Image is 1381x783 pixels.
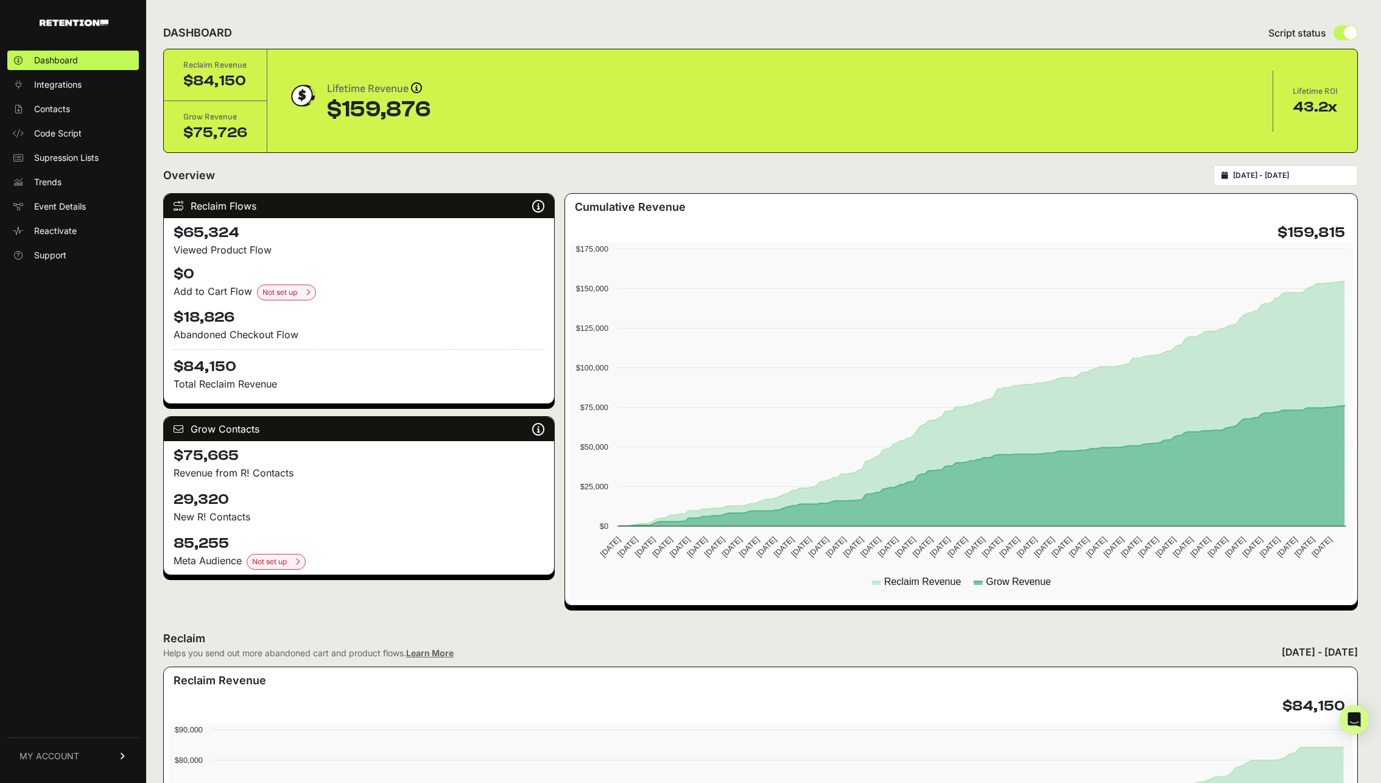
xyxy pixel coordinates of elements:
[1258,535,1282,559] text: [DATE]
[790,535,813,559] text: [DATE]
[174,553,544,570] div: Meta Audience
[7,172,139,192] a: Trends
[174,377,544,391] p: Total Reclaim Revenue
[174,264,544,284] h4: $0
[599,535,622,559] text: [DATE]
[163,24,232,41] h2: DASHBOARD
[575,199,686,216] h3: Cumulative Revenue
[175,725,203,734] text: $90,000
[600,522,608,531] text: $0
[946,535,969,559] text: [DATE]
[576,284,608,293] text: $150,000
[174,327,544,342] div: Abandoned Checkout Flow
[174,349,544,377] h4: $84,150
[1189,535,1212,559] text: [DATE]
[174,672,266,689] h3: Reclaim Revenue
[1293,97,1338,117] div: 43.2x
[327,80,430,97] div: Lifetime Revenue
[287,80,317,111] img: dollar-coin-05c43ed7efb7bc0c12610022525b4bbbb207c7efeef5aecc26f025e68dcafac9.png
[7,75,139,94] a: Integrations
[963,535,987,559] text: [DATE]
[174,243,544,257] div: Viewed Product Flow
[19,750,79,762] span: MY ACCOUNT
[580,482,608,491] text: $25,000
[183,71,247,91] div: $84,150
[183,111,247,123] div: Grow Revenue
[1223,535,1247,559] text: [DATE]
[164,194,554,218] div: Reclaim Flows
[7,737,139,774] a: MY ACCOUNT
[1137,535,1161,559] text: [DATE]
[1277,223,1345,243] h4: $159,815
[980,535,1004,559] text: [DATE]
[34,79,82,91] span: Integrations
[1119,535,1143,559] text: [DATE]
[163,630,454,647] h2: Reclaim
[7,148,139,168] a: Supression Lists
[34,127,82,140] span: Code Script
[1276,535,1299,559] text: [DATE]
[34,54,78,66] span: Dashboard
[34,176,61,188] span: Trends
[755,535,779,559] text: [DATE]
[34,103,70,115] span: Contacts
[174,466,544,480] p: Revenue from R! Contacts
[876,535,900,559] text: [DATE]
[34,152,99,164] span: Supression Lists
[737,535,761,559] text: [DATE]
[1206,535,1230,559] text: [DATE]
[163,647,454,659] div: Helps you send out more abandoned cart and product flows.
[859,535,883,559] text: [DATE]
[1067,535,1091,559] text: [DATE]
[1050,535,1074,559] text: [DATE]
[1282,645,1358,659] div: [DATE] - [DATE]
[7,124,139,143] a: Code Script
[34,200,86,213] span: Event Details
[998,535,1022,559] text: [DATE]
[7,99,139,119] a: Contacts
[7,197,139,216] a: Event Details
[911,535,935,559] text: [DATE]
[1293,85,1338,97] div: Lifetime ROI
[986,576,1052,587] text: Grow Revenue
[1282,696,1345,716] h4: $84,150
[576,324,608,333] text: $125,000
[174,446,544,466] h4: $75,665
[824,535,848,559] text: [DATE]
[163,167,215,184] h2: Overview
[174,284,544,300] div: Add to Cart Flow
[1154,535,1178,559] text: [DATE]
[34,225,77,237] span: Reactivate
[1241,535,1265,559] text: [DATE]
[807,535,831,559] text: [DATE]
[884,576,961,587] text: Reclaim Revenue
[1015,535,1039,559] text: [DATE]
[7,221,139,241] a: Reactivate
[34,249,66,261] span: Support
[1293,535,1316,559] text: [DATE]
[1102,535,1126,559] text: [DATE]
[686,535,709,559] text: [DATE]
[929,535,952,559] text: [DATE]
[183,59,247,71] div: Reclaim Revenue
[894,535,918,559] text: [DATE]
[174,509,544,524] p: New R! Contacts
[7,51,139,70] a: Dashboard
[580,403,608,412] text: $75,000
[720,535,744,559] text: [DATE]
[580,442,608,452] text: $50,000
[1310,535,1334,559] text: [DATE]
[651,535,675,559] text: [DATE]
[576,244,608,253] text: $175,000
[668,535,692,559] text: [DATE]
[174,534,544,553] h4: 85,255
[175,756,203,765] text: $80,000
[183,123,247,143] div: $75,726
[164,417,554,441] div: Grow Contacts
[842,535,865,559] text: [DATE]
[174,490,544,509] h4: 29,320
[772,535,796,559] text: [DATE]
[406,648,454,658] a: Learn More
[616,535,640,559] text: [DATE]
[174,308,544,327] h4: $18,826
